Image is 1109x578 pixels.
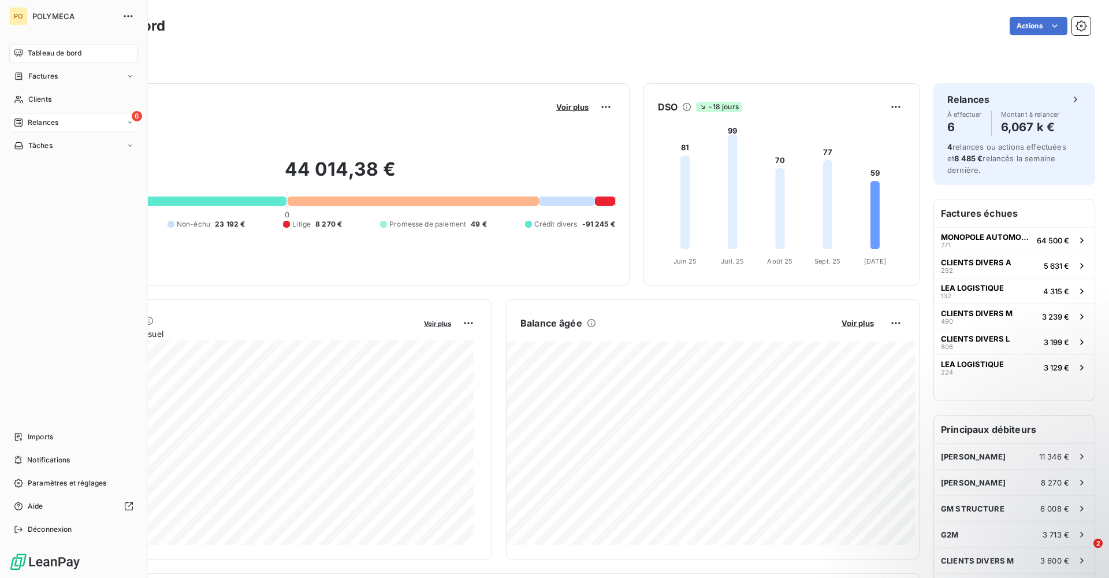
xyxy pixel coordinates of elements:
[177,219,210,229] span: Non-échu
[471,219,487,229] span: 49 €
[941,267,953,274] span: 292
[285,210,289,219] span: 0
[420,318,455,328] button: Voir plus
[28,117,58,128] span: Relances
[941,556,1014,565] span: CLIENTS DIVERS M
[864,257,886,265] tspan: [DATE]
[941,369,953,376] span: 224
[9,497,138,516] a: Aide
[934,199,1095,227] h6: Factures échues
[941,258,1011,267] span: CLIENTS DIVERS A
[947,92,989,106] h6: Relances
[1001,118,1060,136] h4: 6,067 k €
[132,111,142,121] span: 6
[1010,17,1067,35] button: Actions
[934,416,1095,443] h6: Principaux débiteurs
[215,219,245,229] span: 23 192 €
[1042,312,1069,321] span: 3 239 €
[941,318,953,325] span: 490
[941,242,950,249] span: 771
[1044,338,1069,347] span: 3 199 €
[934,303,1095,329] button: CLIENTS DIVERS M4903 239 €
[814,257,840,265] tspan: Sept. 25
[941,309,1013,318] span: CLIENTS DIVERS M
[842,318,874,328] span: Voir plus
[767,257,792,265] tspan: Août 25
[941,283,1004,292] span: LEA LOGISTIQUE
[28,94,51,105] span: Clients
[934,354,1095,380] button: LEA LOGISTIQUE2243 129 €
[934,329,1095,354] button: CLIENTS DIVERS L8063 199 €
[28,71,58,81] span: Factures
[556,102,589,112] span: Voir plus
[941,232,1032,242] span: MONOPOLE AUTOMOBILE
[534,219,578,229] span: Crédit divers
[424,320,451,328] span: Voir plus
[582,219,615,229] span: -91 245 €
[721,257,744,265] tspan: Juil. 25
[947,142,1066,175] span: relances ou actions effectuées et relancés la semaine dernière.
[315,219,342,229] span: 8 270 €
[934,278,1095,303] button: LEA LOGISTIQUE1324 315 €
[28,48,81,58] span: Tableau de bord
[65,328,416,340] span: Chiffre d'affaires mensuel
[947,111,982,118] span: À effectuer
[1037,236,1069,245] span: 64 500 €
[27,455,70,465] span: Notifications
[1044,261,1069,271] span: 5 631 €
[9,7,28,25] div: PO
[65,158,615,192] h2: 44 014,38 €
[658,100,678,114] h6: DSO
[947,118,982,136] h4: 6
[28,140,53,151] span: Tâches
[1070,539,1097,566] iframe: Intercom live chat
[1001,111,1060,118] span: Montant à relancer
[1093,539,1103,548] span: 2
[28,524,72,535] span: Déconnexion
[28,478,106,488] span: Paramètres et réglages
[389,219,466,229] span: Promesse de paiement
[1039,452,1069,461] span: 11 346 €
[520,316,582,330] h6: Balance âgée
[878,466,1109,547] iframe: Intercom notifications message
[673,257,697,265] tspan: Juin 25
[941,334,1010,343] span: CLIENTS DIVERS L
[1043,287,1069,296] span: 4 315 €
[1040,556,1069,565] span: 3 600 €
[696,102,742,112] span: -18 jours
[28,501,43,512] span: Aide
[934,227,1095,253] button: MONOPOLE AUTOMOBILE77164 500 €
[941,452,1006,461] span: [PERSON_NAME]
[1044,363,1069,372] span: 3 129 €
[838,318,877,328] button: Voir plus
[9,553,81,571] img: Logo LeanPay
[32,12,116,21] span: POLYMECA
[941,360,1004,369] span: LEA LOGISTIQUE
[941,292,951,299] span: 132
[941,343,953,350] span: 806
[553,102,592,112] button: Voir plus
[947,142,952,151] span: 4
[28,432,53,442] span: Imports
[934,253,1095,278] button: CLIENTS DIVERS A2925 631 €
[954,154,983,163] span: 8 485 €
[292,219,311,229] span: Litige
